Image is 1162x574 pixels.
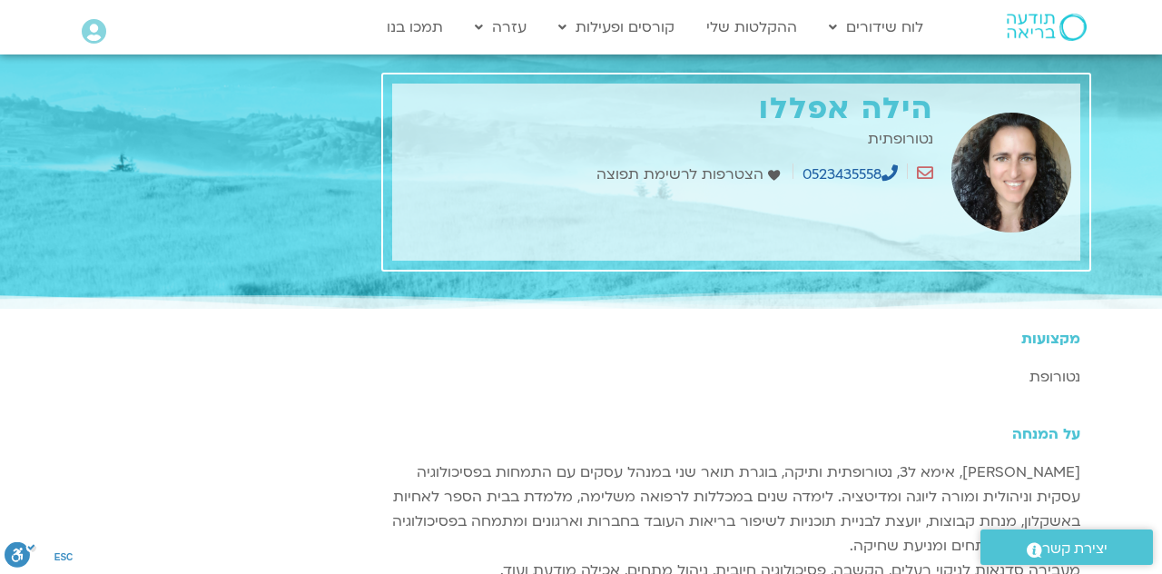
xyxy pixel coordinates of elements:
a: 0523435558 [803,164,898,184]
div: נטורופת [392,365,1080,390]
span: יצירת קשר [1042,537,1108,561]
h5: מקצועות [392,331,1080,347]
a: עזרה [466,10,536,45]
a: לוח שידורים [820,10,932,45]
img: תודעה בריאה [1007,14,1087,41]
a: ההקלטות שלי [697,10,806,45]
span: הצטרפות לרשימת תפוצה [596,163,768,187]
a: קורסים ופעילות [549,10,684,45]
a: תמכו בנו [378,10,452,45]
h2: נטורופתית [401,131,933,147]
h5: על המנחה [392,426,1080,442]
h1: הילה אפללו [401,93,933,126]
a: הצטרפות לרשימת תפוצה [596,163,784,187]
a: יצירת קשר [980,529,1153,565]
